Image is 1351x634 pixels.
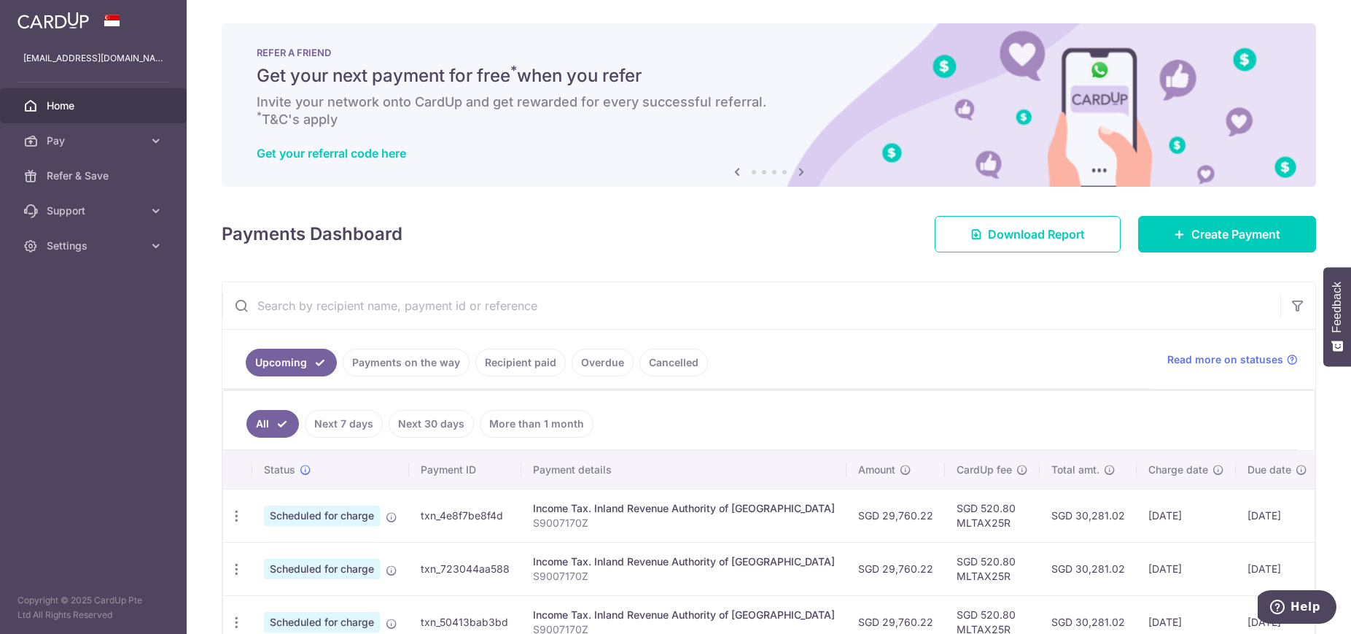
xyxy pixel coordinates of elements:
[1148,463,1208,477] span: Charge date
[1331,282,1344,333] span: Feedback
[1137,542,1236,595] td: [DATE]
[47,204,143,218] span: Support
[1236,542,1319,595] td: [DATE]
[343,349,470,376] a: Payments on the way
[957,463,1012,477] span: CardUp fee
[409,451,521,489] th: Payment ID
[1040,489,1137,542] td: SGD 30,281.02
[480,410,593,438] a: More than 1 month
[533,554,835,569] div: Income Tax. Inland Revenue Authority of [GEOGRAPHIC_DATA]
[47,98,143,113] span: Home
[264,506,380,526] span: Scheduled for charge
[1191,225,1280,243] span: Create Payment
[1167,352,1298,367] a: Read more on statuses
[846,489,945,542] td: SGD 29,760.22
[47,169,143,183] span: Refer & Save
[257,47,1281,58] p: REFER A FRIEND
[222,221,402,247] h4: Payments Dashboard
[1137,489,1236,542] td: [DATE]
[945,489,1040,542] td: SGD 520.80 MLTAX25R
[1236,489,1319,542] td: [DATE]
[639,349,708,376] a: Cancelled
[17,12,89,29] img: CardUp
[409,489,521,542] td: txn_4e8f7be8f4d
[47,239,143,253] span: Settings
[846,542,945,595] td: SGD 29,760.22
[935,216,1121,252] a: Download Report
[246,349,337,376] a: Upcoming
[222,282,1280,329] input: Search by recipient name, payment id or reference
[264,463,295,477] span: Status
[475,349,566,376] a: Recipient paid
[988,225,1085,243] span: Download Report
[389,410,474,438] a: Next 30 days
[533,569,835,584] p: S9007170Z
[521,451,846,489] th: Payment details
[1051,463,1099,477] span: Total amt.
[257,146,406,161] a: Get your referral code here
[1040,542,1137,595] td: SGD 30,281.02
[533,501,835,516] div: Income Tax. Inland Revenue Authority of [GEOGRAPHIC_DATA]
[1258,590,1336,627] iframe: Opens a widget where you can find more information
[305,410,383,438] a: Next 7 days
[533,516,835,530] p: S9007170Z
[409,542,521,595] td: txn_723044aa588
[222,23,1316,187] img: RAF banner
[1167,352,1283,367] span: Read more on statuses
[533,608,835,622] div: Income Tax. Inland Revenue Authority of [GEOGRAPHIC_DATA]
[264,559,380,579] span: Scheduled for charge
[572,349,634,376] a: Overdue
[1138,216,1316,252] a: Create Payment
[246,410,299,438] a: All
[858,463,895,477] span: Amount
[257,64,1281,88] h5: Get your next payment for free when you refer
[47,134,143,148] span: Pay
[945,542,1040,595] td: SGD 520.80 MLTAX25R
[23,51,163,66] p: [EMAIL_ADDRESS][DOMAIN_NAME]
[264,612,380,633] span: Scheduled for charge
[257,93,1281,128] h6: Invite your network onto CardUp and get rewarded for every successful referral. T&C's apply
[1323,267,1351,366] button: Feedback - Show survey
[1247,463,1291,477] span: Due date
